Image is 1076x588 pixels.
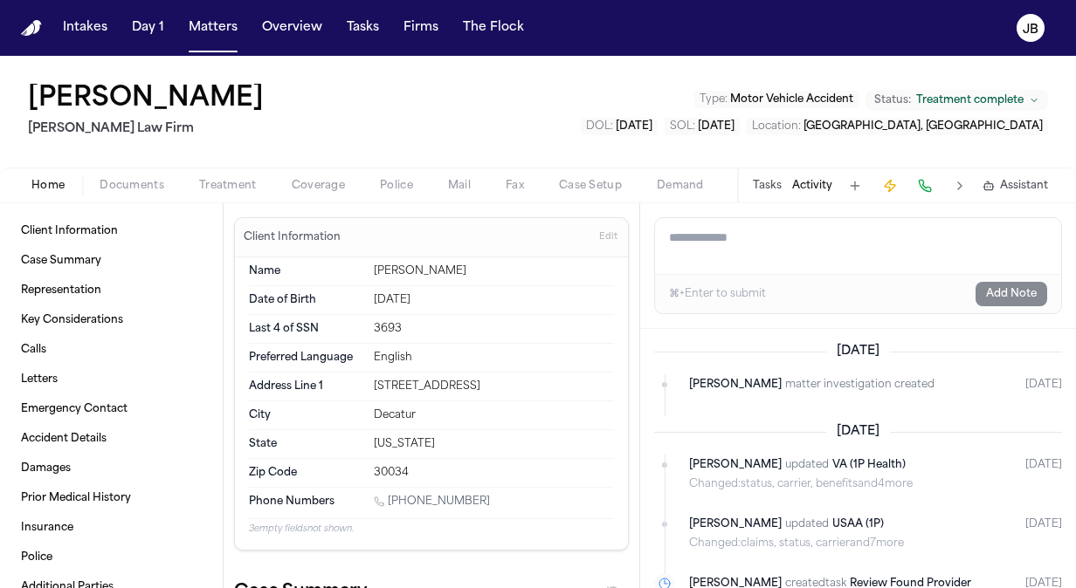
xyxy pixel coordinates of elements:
span: VA (1P Health) [832,460,906,470]
span: DOL : [586,121,613,132]
div: Decatur [374,408,614,422]
a: Call 1 (817) 798-9249 [374,495,490,509]
div: ⌘+Enter to submit [669,287,766,301]
img: Finch Logo [21,20,42,37]
span: [PERSON_NAME] [689,376,782,393]
button: Edit DOL: 2025-03-18 [581,118,658,135]
span: Location : [752,121,801,132]
span: SOL : [670,121,695,132]
button: Assistant [983,179,1048,193]
div: English [374,351,614,365]
a: Client Information [14,217,209,245]
span: Coverage [292,179,345,193]
span: updated [785,456,829,474]
button: Day 1 [125,12,171,44]
span: [DATE] [698,121,735,132]
dt: State [249,437,363,451]
span: Documents [100,179,164,193]
a: Calls [14,336,209,364]
span: [DATE] [826,343,890,360]
span: matter investigation created [785,376,935,393]
dt: Date of Birth [249,293,363,307]
span: and 4 more [858,479,913,489]
span: and 7 more [850,538,904,549]
button: Change status from Treatment complete [866,90,1048,111]
button: Edit SOL: 2027-03-18 [665,118,740,135]
button: Create Immediate Task [878,174,902,198]
span: Mail [448,179,471,193]
span: [GEOGRAPHIC_DATA], [GEOGRAPHIC_DATA] [804,121,1043,132]
div: 30034 [374,466,614,480]
button: Intakes [56,12,114,44]
span: Changed: status, carrier, benefits [689,477,913,491]
span: Type : [700,94,728,105]
a: Damages [14,455,209,482]
div: [DATE] [374,293,614,307]
button: Overview [255,12,329,44]
button: Edit matter name [28,84,264,115]
span: Treatment complete [916,93,1024,107]
span: Changed: claims, status, carrier [689,537,904,550]
button: Edit Type: Motor Vehicle Accident [694,91,859,108]
a: USAA (1P) [832,516,884,533]
a: Prior Medical History [14,484,209,512]
div: [STREET_ADDRESS] [374,379,614,393]
time: August 15, 2025 at 1:31 PM [1025,376,1062,393]
button: The Flock [456,12,531,44]
dt: Last 4 of SSN [249,322,363,336]
button: Matters [182,12,245,44]
dt: Address Line 1 [249,379,363,393]
span: Edit [599,231,617,243]
a: Police [14,544,209,571]
button: Make a Call [913,174,937,198]
span: Assistant [1000,179,1048,193]
span: Case Setup [559,179,622,193]
button: Edit [594,223,623,251]
span: Police [380,179,413,193]
button: Add Task [843,174,867,198]
span: [PERSON_NAME] [689,456,782,474]
a: Case Summary [14,247,209,275]
a: VA (1P Health) [832,456,906,474]
button: Tasks [753,179,782,193]
span: Demand [657,179,704,193]
div: [US_STATE] [374,437,614,451]
dt: Preferred Language [249,351,363,365]
button: Tasks [340,12,386,44]
p: 3 empty fields not shown. [249,523,614,536]
dt: City [249,408,363,422]
h2: [PERSON_NAME] Law Firm [28,119,271,140]
span: [PERSON_NAME] [689,516,782,533]
span: USAA (1P) [832,519,884,530]
a: Insurance [14,514,209,542]
button: Activity [792,179,832,193]
a: Representation [14,277,209,304]
a: Home [21,20,42,37]
span: Fax [506,179,524,193]
div: [PERSON_NAME] [374,264,614,278]
button: Edit Location: Fort Worth, TX [747,118,1048,135]
span: [DATE] [616,121,652,132]
span: updated [785,516,829,533]
a: Accident Details [14,425,209,453]
span: [DATE] [826,423,890,441]
button: Add Note [976,282,1047,306]
time: August 14, 2025 at 11:47 AM [1025,516,1062,550]
a: Letters [14,366,209,393]
time: August 14, 2025 at 11:47 AM [1025,456,1062,491]
span: Phone Numbers [249,495,335,509]
button: Firms [397,12,445,44]
span: Treatment [199,179,257,193]
a: Emergency Contact [14,395,209,423]
span: Motor Vehicle Accident [730,94,853,105]
a: Key Considerations [14,306,209,334]
div: 3693 [374,322,614,336]
h3: Client Information [240,230,344,244]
